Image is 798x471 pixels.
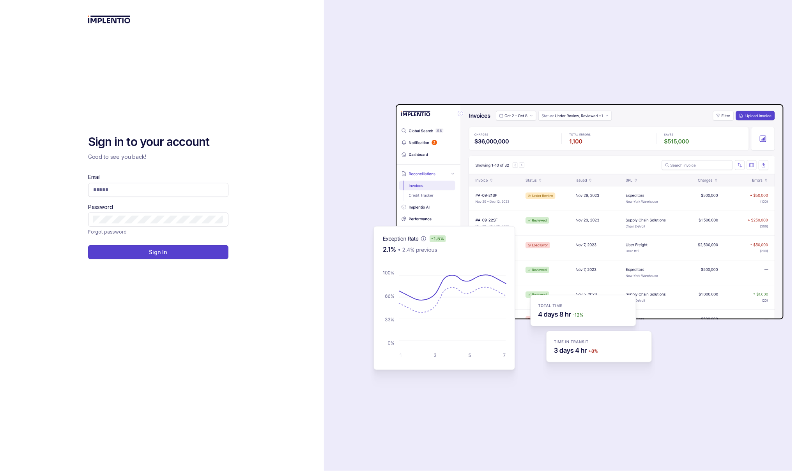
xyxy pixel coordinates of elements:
a: Link Forgot password [88,228,127,236]
p: Forgot password [88,228,127,236]
p: Sign In [149,248,167,256]
img: signin-background.svg [346,80,787,391]
button: Sign In [88,245,228,259]
label: Email [88,173,101,181]
h2: Sign in to your account [88,134,228,150]
img: logo [88,16,131,23]
p: Good to see you back! [88,153,228,161]
label: Password [88,203,113,211]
